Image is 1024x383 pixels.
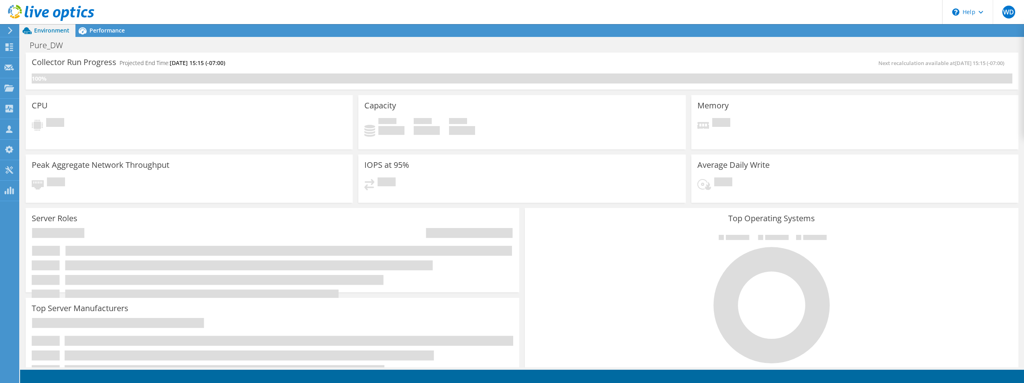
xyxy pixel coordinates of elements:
span: Environment [34,26,69,34]
h3: CPU [32,101,48,110]
h3: IOPS at 95% [364,161,409,169]
h3: Top Operating Systems [531,214,1012,223]
h4: Projected End Time: [120,59,225,67]
h3: Peak Aggregate Network Throughput [32,161,169,169]
h4: 0 GiB [378,126,404,135]
h4: 0 GiB [449,126,475,135]
span: Pending [46,118,64,129]
span: Free [414,118,432,126]
span: Used [378,118,396,126]
span: Next recalculation available at [878,59,1008,67]
h1: Pure_DW [26,41,75,50]
span: Pending [47,177,65,188]
h3: Memory [697,101,729,110]
h4: 0 GiB [414,126,440,135]
span: Pending [714,177,732,188]
h3: Capacity [364,101,396,110]
span: Pending [712,118,730,129]
svg: \n [952,8,959,16]
h3: Top Server Manufacturers [32,304,128,313]
span: Performance [89,26,125,34]
h3: Average Daily Write [697,161,770,169]
h3: Server Roles [32,214,77,223]
span: Total [449,118,467,126]
span: [DATE] 15:15 (-07:00) [955,59,1004,67]
span: Pending [378,177,396,188]
span: WD [1002,6,1015,18]
span: [DATE] 15:15 (-07:00) [170,59,225,67]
